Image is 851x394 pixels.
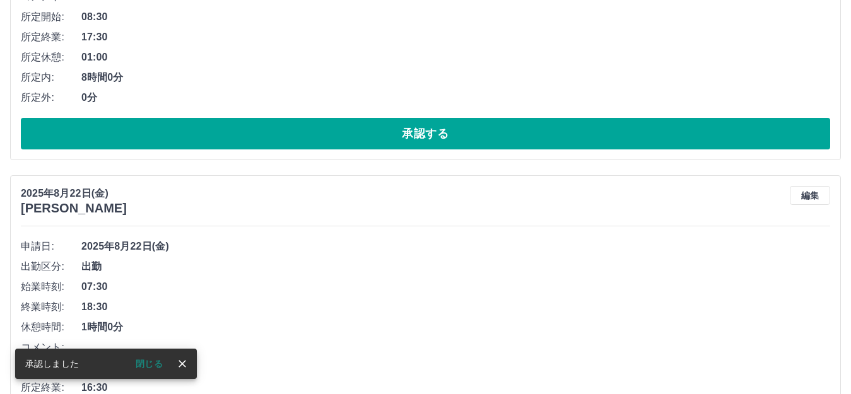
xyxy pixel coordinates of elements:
[21,201,127,216] h3: [PERSON_NAME]
[81,9,830,25] span: 08:30
[21,9,81,25] span: 所定開始:
[81,320,830,335] span: 1時間0分
[21,259,81,274] span: 出勤区分:
[21,118,830,149] button: 承認する
[21,70,81,85] span: 所定内:
[21,50,81,65] span: 所定休憩:
[81,279,830,294] span: 07:30
[81,239,830,254] span: 2025年8月22日(金)
[81,259,830,274] span: 出勤
[81,299,830,315] span: 18:30
[21,239,81,254] span: 申請日:
[21,340,81,355] span: コメント:
[21,186,127,201] p: 2025年8月22日(金)
[81,50,830,65] span: 01:00
[81,90,830,105] span: 0分
[21,299,81,315] span: 終業時刻:
[790,186,830,205] button: 編集
[173,354,192,373] button: close
[21,90,81,105] span: 所定外:
[25,352,79,375] div: 承認しました
[126,354,173,373] button: 閉じる
[21,320,81,335] span: 休憩時間:
[81,30,830,45] span: 17:30
[81,360,830,375] span: 07:30
[21,30,81,45] span: 所定終業:
[21,279,81,294] span: 始業時刻:
[81,70,830,85] span: 8時間0分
